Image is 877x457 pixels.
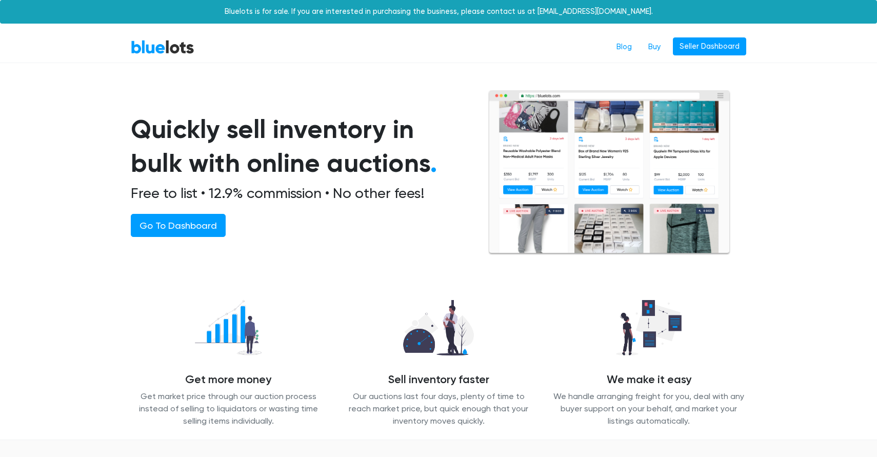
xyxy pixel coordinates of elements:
h4: We make it easy [551,373,746,387]
h1: Quickly sell inventory in bulk with online auctions [131,112,463,181]
p: Get market price through our auction process instead of selling to liquidators or wasting time se... [131,390,326,427]
a: Go To Dashboard [131,214,226,237]
img: sell_faster-bd2504629311caa3513348c509a54ef7601065d855a39eafb26c6393f8aa8a46.png [395,294,483,361]
img: browserlots-effe8949e13f0ae0d7b59c7c387d2f9fb811154c3999f57e71a08a1b8b46c466.png [488,90,731,255]
h4: Get more money [131,373,326,387]
p: We handle arranging freight for you, deal with any buyer support on your behalf, and market your ... [551,390,746,427]
img: we_manage-77d26b14627abc54d025a00e9d5ddefd645ea4957b3cc0d2b85b0966dac19dae.png [608,294,690,361]
a: BlueLots [131,39,194,54]
h4: Sell inventory faster [341,373,536,387]
h2: Free to list • 12.9% commission • No other fees! [131,185,463,202]
a: Buy [640,37,669,57]
a: Seller Dashboard [673,37,746,56]
p: Our auctions last four days, plenty of time to reach market price, but quick enough that your inv... [341,390,536,427]
a: Blog [608,37,640,57]
img: recover_more-49f15717009a7689fa30a53869d6e2571c06f7df1acb54a68b0676dd95821868.png [186,294,270,361]
span: . [430,148,437,178]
